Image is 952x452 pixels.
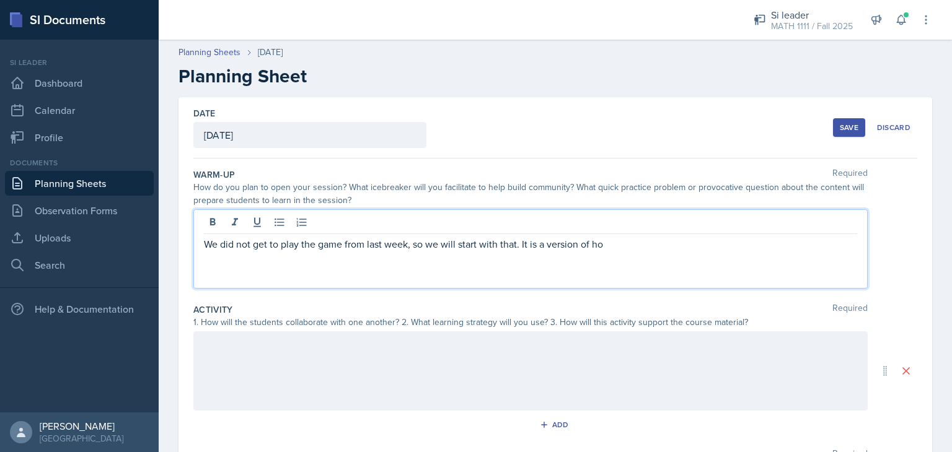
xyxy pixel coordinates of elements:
[832,168,868,181] span: Required
[5,225,154,250] a: Uploads
[870,118,917,137] button: Discard
[832,303,868,316] span: Required
[5,125,154,150] a: Profile
[258,46,283,59] div: [DATE]
[40,420,123,432] div: [PERSON_NAME]
[771,7,853,22] div: Si leader
[193,316,868,329] div: 1. How will the students collaborate with one another? 2. What learning strategy will you use? 3....
[193,303,233,316] label: Activity
[40,432,123,445] div: [GEOGRAPHIC_DATA]
[5,297,154,321] div: Help & Documentation
[5,157,154,168] div: Documents
[178,46,240,59] a: Planning Sheets
[5,57,154,68] div: Si leader
[771,20,853,33] div: MATH 1111 / Fall 2025
[193,107,215,120] label: Date
[840,123,858,133] div: Save
[204,237,857,251] p: We did not get to play the game from last week, so we will start with that. It is a version of ho
[193,181,868,207] div: How do you plan to open your session? What icebreaker will you facilitate to help build community...
[5,198,154,223] a: Observation Forms
[542,420,569,430] div: Add
[178,65,932,87] h2: Planning Sheet
[5,71,154,95] a: Dashboard
[193,168,235,181] label: Warm-Up
[5,171,154,196] a: Planning Sheets
[877,123,910,133] div: Discard
[535,415,576,434] button: Add
[5,98,154,123] a: Calendar
[5,253,154,277] a: Search
[833,118,865,137] button: Save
